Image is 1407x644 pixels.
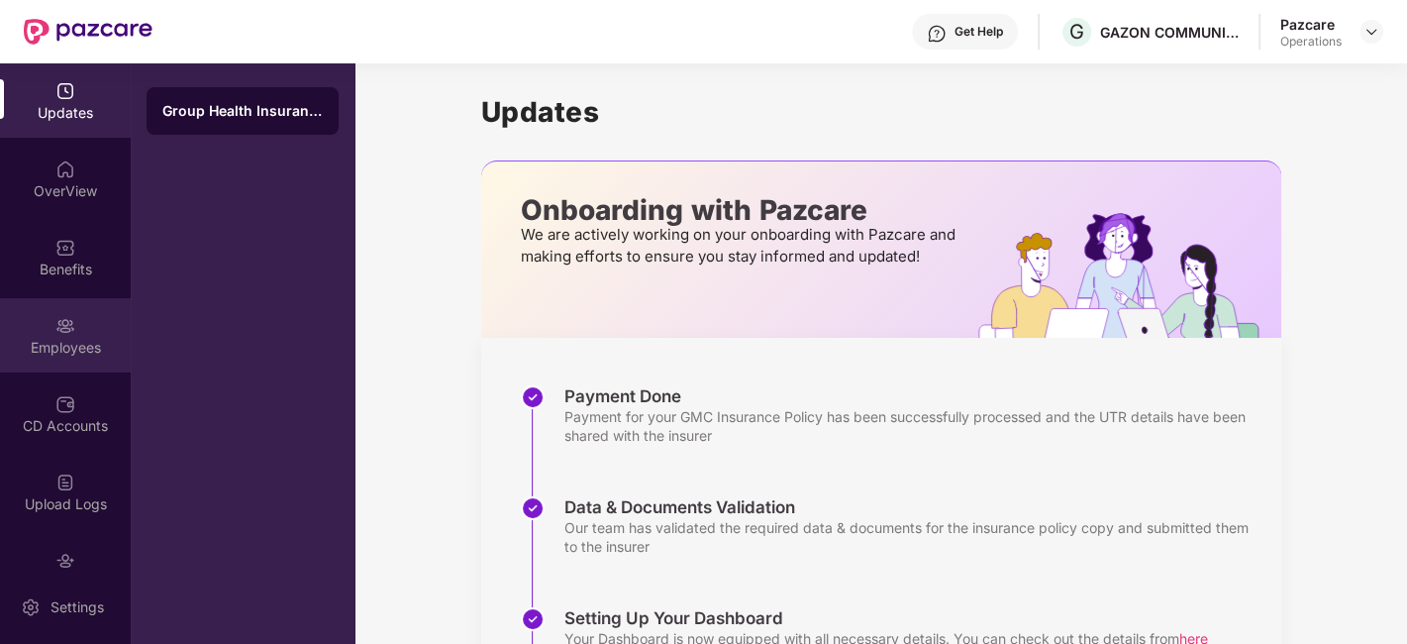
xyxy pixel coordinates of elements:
[1280,15,1342,34] div: Pazcare
[162,101,323,121] div: Group Health Insurance
[927,24,947,44] img: svg+xml;base64,PHN2ZyBpZD0iSGVscC0zMngzMiIgeG1sbnM9Imh0dHA6Ly93d3cudzMub3JnLzIwMDAvc3ZnIiB3aWR0aD...
[521,385,545,409] img: svg+xml;base64,PHN2ZyBpZD0iU3RlcC1Eb25lLTMyeDMyIiB4bWxucz0iaHR0cDovL3d3dy53My5vcmcvMjAwMC9zdmciIH...
[955,24,1003,40] div: Get Help
[21,597,41,617] img: svg+xml;base64,PHN2ZyBpZD0iU2V0dGluZy0yMHgyMCIgeG1sbnM9Imh0dHA6Ly93d3cudzMub3JnLzIwMDAvc3ZnIiB3aW...
[55,473,75,492] img: svg+xml;base64,PHN2ZyBpZD0iVXBsb2FkX0xvZ3MiIGRhdGEtbmFtZT0iVXBsb2FkIExvZ3MiIHhtbG5zPSJodHRwOi8vd3...
[521,496,545,520] img: svg+xml;base64,PHN2ZyBpZD0iU3RlcC1Eb25lLTMyeDMyIiB4bWxucz0iaHR0cDovL3d3dy53My5vcmcvMjAwMC9zdmciIH...
[1100,23,1239,42] div: GAZON COMMUNICATIONS INDIA LIMITED
[978,213,1280,338] img: hrOnboarding
[564,496,1261,518] div: Data & Documents Validation
[1069,20,1084,44] span: G
[55,394,75,414] img: svg+xml;base64,PHN2ZyBpZD0iQ0RfQWNjb3VudHMiIGRhdGEtbmFtZT0iQ0QgQWNjb3VudHMiIHhtbG5zPSJodHRwOi8vd3...
[45,597,110,617] div: Settings
[55,81,75,101] img: svg+xml;base64,PHN2ZyBpZD0iVXBkYXRlZCIgeG1sbnM9Imh0dHA6Ly93d3cudzMub3JnLzIwMDAvc3ZnIiB3aWR0aD0iMj...
[1280,34,1342,50] div: Operations
[521,607,545,631] img: svg+xml;base64,PHN2ZyBpZD0iU3RlcC1Eb25lLTMyeDMyIiB4bWxucz0iaHR0cDovL3d3dy53My5vcmcvMjAwMC9zdmciIH...
[564,518,1261,556] div: Our team has validated the required data & documents for the insurance policy copy and submitted ...
[481,95,1281,129] h1: Updates
[55,551,75,571] img: svg+xml;base64,PHN2ZyBpZD0iRW5kb3JzZW1lbnRzIiB4bWxucz0iaHR0cDovL3d3dy53My5vcmcvMjAwMC9zdmciIHdpZH...
[521,201,961,219] p: Onboarding with Pazcare
[564,385,1261,407] div: Payment Done
[564,407,1261,445] div: Payment for your GMC Insurance Policy has been successfully processed and the UTR details have be...
[564,607,1208,629] div: Setting Up Your Dashboard
[55,160,75,179] img: svg+xml;base64,PHN2ZyBpZD0iSG9tZSIgeG1sbnM9Imh0dHA6Ly93d3cudzMub3JnLzIwMDAvc3ZnIiB3aWR0aD0iMjAiIG...
[55,238,75,258] img: svg+xml;base64,PHN2ZyBpZD0iQmVuZWZpdHMiIHhtbG5zPSJodHRwOi8vd3d3LnczLm9yZy8yMDAwL3N2ZyIgd2lkdGg9Ij...
[55,316,75,336] img: svg+xml;base64,PHN2ZyBpZD0iRW1wbG95ZWVzIiB4bWxucz0iaHR0cDovL3d3dy53My5vcmcvMjAwMC9zdmciIHdpZHRoPS...
[521,224,961,268] p: We are actively working on your onboarding with Pazcare and making efforts to ensure you stay inf...
[24,19,152,45] img: New Pazcare Logo
[1363,24,1379,40] img: svg+xml;base64,PHN2ZyBpZD0iRHJvcGRvd24tMzJ4MzIiIHhtbG5zPSJodHRwOi8vd3d3LnczLm9yZy8yMDAwL3N2ZyIgd2...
